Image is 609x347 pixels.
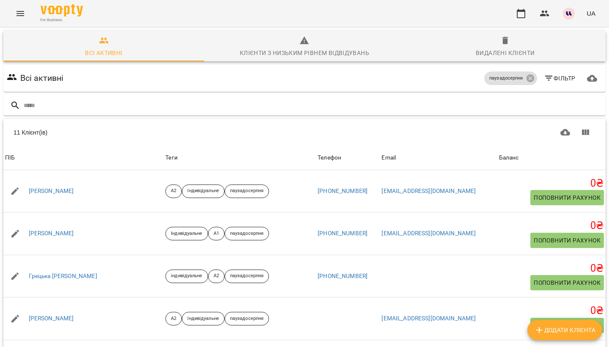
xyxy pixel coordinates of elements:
button: Завантажити CSV [555,122,576,143]
div: Sort [499,153,519,163]
p: А2 [214,273,219,280]
p: А2 [171,187,176,195]
a: [EMAIL_ADDRESS][DOMAIN_NAME] [381,230,476,237]
p: індивідуальне [171,273,202,280]
button: Поповнити рахунок [530,233,604,248]
span: Додати клієнта [534,325,595,335]
button: Menu [10,3,30,24]
button: Показати колонки [575,122,595,143]
a: [PERSON_NAME] [29,314,74,323]
button: Поповнити рахунок [530,275,604,290]
div: ПІБ [5,153,15,163]
p: паузадосерпня [230,315,263,322]
span: Поповнити рахунок [534,278,601,288]
h5: 0 ₴ [499,262,604,275]
div: паузадосерпня [225,185,269,198]
span: Телефон [318,153,378,163]
a: [PHONE_NUMBER] [318,230,368,237]
div: паузадосерпня [225,227,269,240]
p: паузадосерпня [230,273,263,280]
button: Фільтр [540,71,579,86]
div: Видалені клієнти [476,48,535,58]
p: паузадосерпня [230,230,263,237]
div: Баланс [499,153,519,163]
span: ПІБ [5,153,162,163]
p: Індивідуальне [187,187,219,195]
div: Телефон [318,153,341,163]
h5: 0 ₴ [499,304,604,317]
p: А2 [171,315,176,322]
span: UA [587,9,595,18]
div: Клієнти з низьким рівнем відвідувань [240,48,369,58]
div: паузадосерпня [225,270,269,283]
div: Індивідуальне [182,185,224,198]
p: А1 [214,230,219,237]
span: For Business [41,17,83,23]
a: [PERSON_NAME] [29,187,74,196]
div: А2 [208,270,225,283]
span: Поповнити рахунок [534,193,601,203]
div: А1 [208,227,225,240]
button: Поповнити рахунок [530,190,604,205]
div: Всі активні [85,48,122,58]
img: 1255ca683a57242d3abe33992970777d.jpg [563,8,575,19]
div: 11 Клієнт(ів) [14,128,301,137]
div: Sort [381,153,396,163]
h5: 0 ₴ [499,219,604,232]
div: Індивідуальне [182,312,224,325]
div: А2 [165,312,182,325]
p: Індивідуальне [187,315,219,322]
div: паузадосерпня [225,312,269,325]
div: А2 [165,185,182,198]
a: [PHONE_NUMBER] [318,273,368,279]
img: Voopty Logo [41,4,83,17]
div: індивідуальне [165,270,208,283]
p: Індивідуальне [171,230,202,237]
button: Додати клієнта [527,320,602,340]
a: Грецька [PERSON_NAME] [29,272,97,281]
button: Поповнити рахунок [530,318,604,333]
div: Email [381,153,396,163]
span: Баланс [499,153,604,163]
div: Sort [318,153,341,163]
div: Sort [5,153,15,163]
div: Table Toolbar [3,119,606,146]
h5: 0 ₴ [499,177,604,190]
a: [EMAIL_ADDRESS][DOMAIN_NAME] [381,187,476,194]
span: Email [381,153,495,163]
a: [PERSON_NAME] [29,229,74,238]
p: паузадосерпня [489,75,523,82]
span: Поповнити рахунок [534,235,601,245]
div: паузадосерпня [484,72,537,85]
div: Індивідуальне [165,227,208,240]
h6: Всі активні [20,72,64,85]
a: [PHONE_NUMBER] [318,187,368,194]
span: Фільтр [544,73,576,83]
button: UA [583,6,599,21]
p: паузадосерпня [230,187,263,195]
div: Теги [165,153,314,163]
a: [EMAIL_ADDRESS][DOMAIN_NAME] [381,315,476,322]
